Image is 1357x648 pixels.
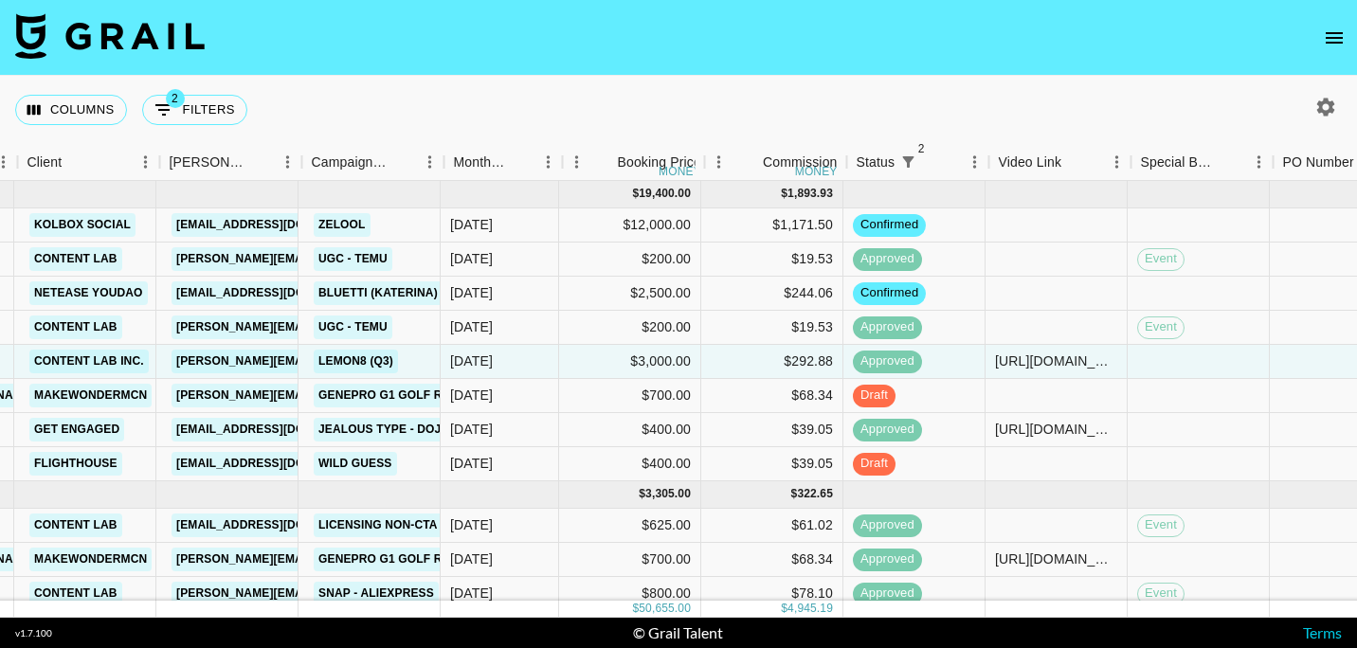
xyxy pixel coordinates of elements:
[1131,144,1274,181] div: Special Booking Type
[1103,148,1131,176] button: Menu
[559,208,701,243] div: $12,000.00
[559,577,701,611] div: $800.00
[274,148,302,176] button: Menu
[1315,19,1353,57] button: open drawer
[895,149,921,175] div: 2 active filters
[29,315,122,339] a: Content Lab
[416,148,444,176] button: Menu
[563,148,591,176] button: Menu
[701,509,843,543] div: $61.02
[1138,516,1184,534] span: Event
[450,386,493,405] div: Sep '25
[29,548,152,571] a: makewondermcn
[1219,149,1245,175] button: Sort
[450,420,493,439] div: Sep '25
[787,186,833,202] div: 1,893.93
[639,601,691,617] div: 50,655.00
[1138,318,1184,336] span: Event
[797,486,833,502] div: 322.65
[172,247,480,271] a: [PERSON_NAME][EMAIL_ADDRESS][DOMAIN_NAME]
[591,149,618,175] button: Sort
[559,379,701,413] div: $700.00
[170,144,247,181] div: [PERSON_NAME]
[559,243,701,277] div: $200.00
[29,350,149,373] a: Content Lab Inc.
[247,149,274,175] button: Sort
[172,582,480,605] a: [PERSON_NAME][EMAIL_ADDRESS][DOMAIN_NAME]
[166,89,185,108] span: 2
[29,418,124,441] a: Get Engaged
[314,247,392,271] a: UGC - Temu
[705,148,733,176] button: Menu
[639,186,691,202] div: 19,400.00
[701,543,843,577] div: $68.34
[633,623,723,642] div: © Grail Talent
[853,516,922,534] span: approved
[853,216,926,234] span: confirmed
[853,455,896,473] span: draft
[314,452,397,476] a: wild guess
[701,208,843,243] div: $1,171.50
[701,577,843,611] div: $78.10
[62,149,88,175] button: Sort
[314,281,443,305] a: Bluetti (Katerina)
[847,144,989,181] div: Status
[1303,623,1342,641] a: Terms
[450,454,493,473] div: Sep '25
[1141,144,1219,181] div: Special Booking Type
[450,515,493,534] div: Aug '25
[132,148,160,176] button: Menu
[736,149,763,175] button: Sort
[450,584,493,603] div: Aug '25
[508,149,534,175] button: Sort
[559,311,701,345] div: $200.00
[172,315,480,339] a: [PERSON_NAME][EMAIL_ADDRESS][DOMAIN_NAME]
[15,627,52,639] div: v 1.7.100
[632,186,639,202] div: $
[314,513,443,537] a: Licensing Non-CTA
[450,215,493,234] div: Sep '25
[1061,149,1088,175] button: Sort
[172,513,384,537] a: [EMAIL_ADDRESS][DOMAIN_NAME]
[791,486,798,502] div: $
[29,213,136,237] a: KolBox Social
[454,144,508,181] div: Month Due
[639,486,645,502] div: $
[787,601,833,617] div: 4,945.19
[701,243,843,277] div: $19.53
[853,387,896,405] span: draft
[314,582,439,605] a: Snap - AliExpress
[314,384,523,407] a: GenePro G1 Golf Rangefinder
[172,350,480,373] a: [PERSON_NAME][EMAIL_ADDRESS][DOMAIN_NAME]
[559,447,701,481] div: $400.00
[632,601,639,617] div: $
[29,582,122,605] a: Content Lab
[853,284,926,302] span: confirmed
[1245,148,1274,176] button: Menu
[29,281,148,305] a: NetEase YouDao
[618,144,701,181] div: Booking Price
[444,144,563,181] div: Month Due
[314,350,398,373] a: Lemon8 (Q3)
[795,166,838,177] div: money
[645,486,691,502] div: 3,305.00
[895,149,921,175] button: Show filters
[29,384,152,407] a: makewondermcn
[559,345,701,379] div: $3,000.00
[1283,144,1354,181] div: PO Number
[781,186,787,202] div: $
[172,384,480,407] a: [PERSON_NAME][EMAIL_ADDRESS][DOMAIN_NAME]
[701,379,843,413] div: $68.34
[142,95,247,125] button: Show filters
[701,413,843,447] div: $39.05
[450,549,493,568] div: Aug '25
[15,95,127,125] button: Select columns
[921,149,948,175] button: Sort
[302,144,444,181] div: Campaign (Type)
[450,249,493,268] div: Sep '25
[701,447,843,481] div: $39.05
[701,277,843,311] div: $244.06
[853,352,922,370] span: approved
[853,585,922,603] span: approved
[314,315,392,339] a: UGC - Temu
